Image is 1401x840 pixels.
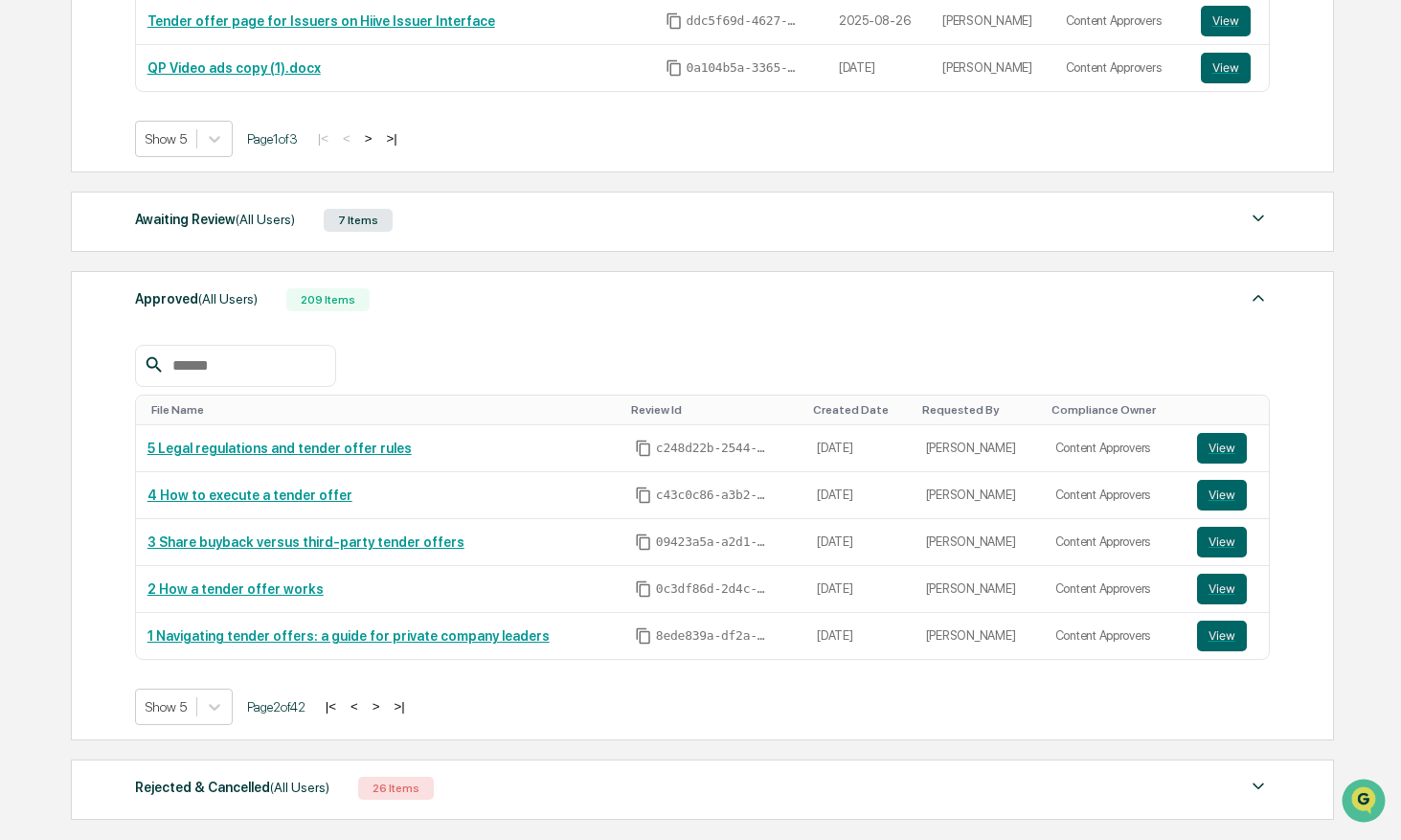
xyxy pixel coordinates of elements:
[11,270,128,305] a: 🔎Data Lookup
[1340,777,1391,829] iframe: Open customer support
[326,152,349,175] button: Start new chat
[1197,621,1247,651] button: View
[286,288,370,311] div: 209 Items
[135,324,232,339] a: Powered byPylon
[1044,519,1186,566] td: Content Approvers
[135,207,295,232] div: Awaiting Review
[381,130,403,147] button: >|
[147,60,321,76] a: QP Video ads copy (1).docx
[635,440,652,457] span: Copy Id
[147,441,412,456] a: 5 Legal regulations and tender offer rules
[656,581,771,597] span: 0c3df86d-2d4c-4ddb-8ae4-4aed4bab28c3
[656,534,771,550] span: 09423a5a-a2d1-4187-9f53-dafa274616a2
[1197,574,1247,604] button: View
[1051,403,1178,417] div: Toggle SortBy
[915,472,1044,519] td: [PERSON_NAME]
[1197,480,1257,511] a: View
[666,59,683,77] span: Copy Id
[915,519,1044,566] td: [PERSON_NAME]
[359,130,378,147] button: >
[805,472,915,519] td: [DATE]
[915,613,1044,659] td: [PERSON_NAME]
[19,147,54,181] img: 1746055101610-c473b297-6a78-478c-a979-82029cc54cd1
[65,147,314,166] div: Start new chat
[1201,6,1251,36] button: View
[805,519,915,566] td: [DATE]
[805,613,915,659] td: [DATE]
[11,234,131,268] a: 🖐️Preclearance
[247,131,298,147] span: Page 1 of 3
[1201,6,1257,36] a: View
[139,243,154,259] div: 🗄️
[247,699,305,715] span: Page 2 of 42
[320,698,342,715] button: |<
[1044,566,1186,613] td: Content Approvers
[19,280,34,295] div: 🔎
[635,627,652,645] span: Copy Id
[65,166,242,181] div: We're available if you need us!
[147,534,464,550] a: 3 Share buyback versus third-party tender offers
[1197,527,1257,557] a: View
[236,212,295,227] span: (All Users)
[131,234,245,268] a: 🗄️Attestations
[147,581,324,597] a: 2 How a tender offer works
[656,441,771,456] span: c248d22b-2544-4f46-baaa-915a3b789903
[1247,207,1270,230] img: caret
[656,488,771,503] span: c43c0c86-a3b2-4ead-b31a-2e4abc5e8e68
[635,487,652,504] span: Copy Id
[135,775,329,800] div: Rejected & Cancelled
[151,403,616,417] div: Toggle SortBy
[158,241,237,261] span: Attestations
[1197,433,1247,464] button: View
[1197,433,1257,464] a: View
[1044,425,1186,472] td: Content Approvers
[1197,574,1257,604] a: View
[337,130,356,147] button: <
[198,291,258,306] span: (All Users)
[666,12,683,30] span: Copy Id
[1197,480,1247,511] button: View
[1197,621,1257,651] a: View
[19,40,349,71] p: How can we help?
[38,241,124,261] span: Preclearance
[270,780,329,795] span: (All Users)
[922,403,1036,417] div: Toggle SortBy
[915,566,1044,613] td: [PERSON_NAME]
[805,425,915,472] td: [DATE]
[135,286,258,311] div: Approved
[1247,775,1270,798] img: caret
[147,13,495,29] a: Tender offer page for Issuers on Hiive Issuer Interface
[631,403,798,417] div: Toggle SortBy
[1197,527,1247,557] button: View
[1044,472,1186,519] td: Content Approvers
[635,580,652,598] span: Copy Id
[147,488,352,503] a: 4 How to execute a tender offer
[324,209,393,232] div: 7 Items
[1247,286,1270,309] img: caret
[635,534,652,551] span: Copy Id
[19,243,34,259] div: 🖐️
[931,45,1054,91] td: [PERSON_NAME]
[805,566,915,613] td: [DATE]
[687,60,802,76] span: 0a104b5a-3365-4e16-98ad-43a4f330f6db
[312,130,334,147] button: |<
[389,698,411,715] button: >|
[813,403,907,417] div: Toggle SortBy
[827,45,931,91] td: [DATE]
[1044,613,1186,659] td: Content Approvers
[1201,53,1257,83] a: View
[1201,403,1261,417] div: Toggle SortBy
[358,777,434,800] div: 26 Items
[191,325,232,339] span: Pylon
[367,698,386,715] button: >
[687,13,802,29] span: ddc5f69d-4627-4722-aeaa-ccc955e7ddc8
[345,698,364,715] button: <
[1201,53,1251,83] button: View
[38,278,121,297] span: Data Lookup
[915,425,1044,472] td: [PERSON_NAME]
[656,628,771,644] span: 8ede839a-df2a-4ce4-ac0f-4cc759b7a2b7
[1054,45,1189,91] td: Content Approvers
[147,628,550,644] a: 1 Navigating tender offers: a guide for private company leaders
